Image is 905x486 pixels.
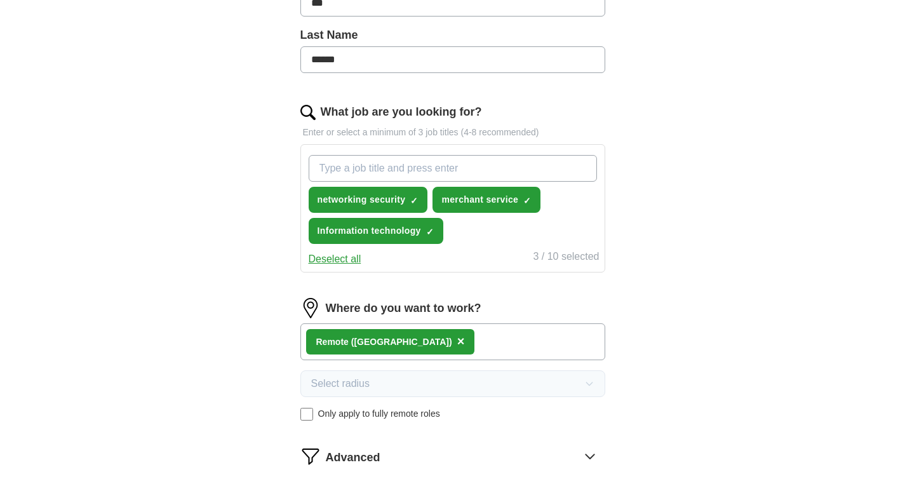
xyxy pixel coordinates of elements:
[300,105,316,120] img: search.png
[457,332,465,351] button: ×
[300,370,605,397] button: Select radius
[321,104,482,121] label: What job are you looking for?
[410,196,418,206] span: ✓
[300,27,605,44] label: Last Name
[309,252,361,267] button: Deselect all
[326,300,481,317] label: Where do you want to work?
[300,298,321,318] img: location.png
[300,446,321,466] img: filter
[309,187,428,213] button: networking security✓
[309,218,443,244] button: Information technology✓
[309,155,597,182] input: Type a job title and press enter
[300,126,605,139] p: Enter or select a minimum of 3 job titles (4-8 recommended)
[311,376,370,391] span: Select radius
[441,193,518,206] span: merchant service
[533,249,599,267] div: 3 / 10 selected
[432,187,540,213] button: merchant service✓
[318,193,406,206] span: networking security
[523,196,531,206] span: ✓
[300,408,313,421] input: Only apply to fully remote roles
[316,335,452,349] div: Remote ([GEOGRAPHIC_DATA])
[318,224,421,238] span: Information technology
[457,334,465,348] span: ×
[318,407,440,421] span: Only apply to fully remote roles
[426,227,434,237] span: ✓
[326,449,380,466] span: Advanced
